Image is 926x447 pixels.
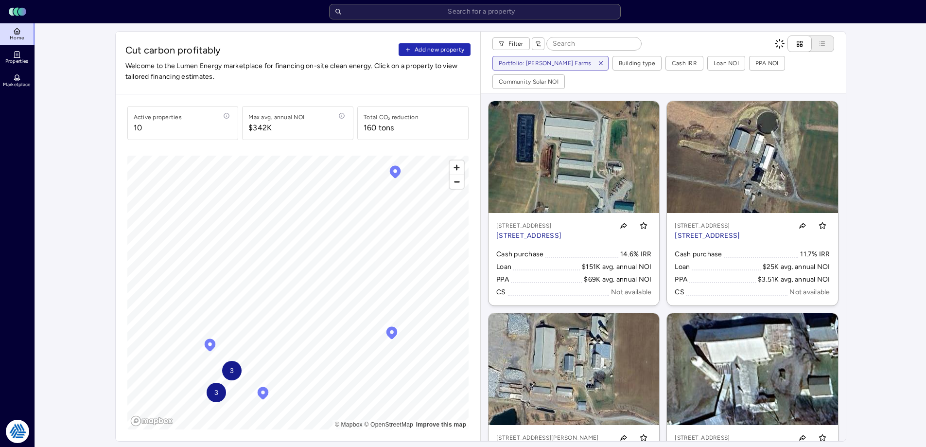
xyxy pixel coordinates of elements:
a: Mapbox [335,421,363,428]
div: Map marker [384,325,399,343]
div: PPA [496,274,509,285]
div: Community Solar NOI [499,77,559,87]
div: Max avg. annual NOI [248,112,304,122]
p: [STREET_ADDRESS][PERSON_NAME] [496,433,610,443]
div: Not available [611,287,651,298]
div: Loan [675,262,690,272]
button: Toggle favorite [815,430,830,446]
button: List view [802,36,834,52]
p: [STREET_ADDRESS] [496,221,561,231]
div: Map marker [388,164,402,182]
input: Search for a property [329,4,621,19]
button: Toggle favorite [815,218,830,233]
div: Cash IRR [672,58,697,68]
div: Not available [789,287,830,298]
div: Total CO₂ reduction [364,112,419,122]
div: CS [496,287,506,298]
canvas: Map [127,156,469,429]
span: Add new property [415,45,464,54]
button: Toggle favorite [636,218,651,233]
span: Cut carbon profitably [125,43,395,57]
a: Mapbox logo [130,415,173,427]
div: Cash purchase [496,249,543,260]
span: Welcome to the Lumen Energy marketplace for financing on-site clean energy. Click on a property t... [125,61,471,82]
div: Loan [496,262,511,272]
span: 3 [214,387,218,398]
div: $69K avg. annual NOI [584,274,651,285]
div: CS [675,287,684,298]
p: [STREET_ADDRESS] [496,231,561,241]
a: OpenStreetMap [364,421,413,428]
input: Search [547,37,641,50]
button: Filter [492,37,530,50]
div: Active properties [134,112,182,122]
div: Map marker [207,383,226,402]
div: Cash purchase [675,249,722,260]
span: Home [10,35,24,41]
button: Cash IRR [666,56,703,70]
div: 160 tons [364,122,394,134]
div: PPA NOI [755,58,779,68]
div: 11.7% IRR [800,249,830,260]
div: Building type [619,58,655,68]
button: Cards view [787,36,812,52]
button: Add new property [399,43,471,56]
button: Loan NOI [708,56,745,70]
button: Toggle favorite [636,430,651,446]
span: 3 [229,365,233,376]
button: Zoom in [450,161,464,175]
a: Map[STREET_ADDRESS][STREET_ADDRESS]Toggle favoriteCash purchase11.7% IRRLoan$25K avg. annual NOIP... [667,101,838,305]
p: [STREET_ADDRESS] [675,231,740,241]
div: $25K avg. annual NOI [763,262,830,272]
p: [STREET_ADDRESS] [675,433,740,443]
button: PPA NOI [750,56,785,70]
button: Portfolio: [PERSON_NAME] Farms [493,56,594,70]
span: $342K [248,122,304,134]
span: Filter [508,39,524,49]
a: Map feedback [416,421,466,428]
span: 10 [134,122,182,134]
p: [STREET_ADDRESS] [675,221,740,231]
div: PPA [675,274,687,285]
button: Zoom out [450,175,464,189]
div: Loan NOI [714,58,739,68]
div: 14.6% IRR [620,249,651,260]
div: $3.51K avg. annual NOI [758,274,830,285]
div: $151K avg. annual NOI [582,262,651,272]
button: Building type [613,56,661,70]
div: Map marker [203,338,217,355]
button: Community Solar NOI [493,75,564,89]
div: Portfolio: [PERSON_NAME] Farms [499,58,592,68]
div: Map marker [256,386,270,403]
span: Properties [5,58,29,64]
img: Tradition Energy [6,420,29,443]
a: Map[STREET_ADDRESS][STREET_ADDRESS]Toggle favoriteCash purchase14.6% IRRLoan$151K avg. annual NOI... [489,101,659,305]
span: Marketplace [3,82,30,88]
div: Map marker [222,361,242,380]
